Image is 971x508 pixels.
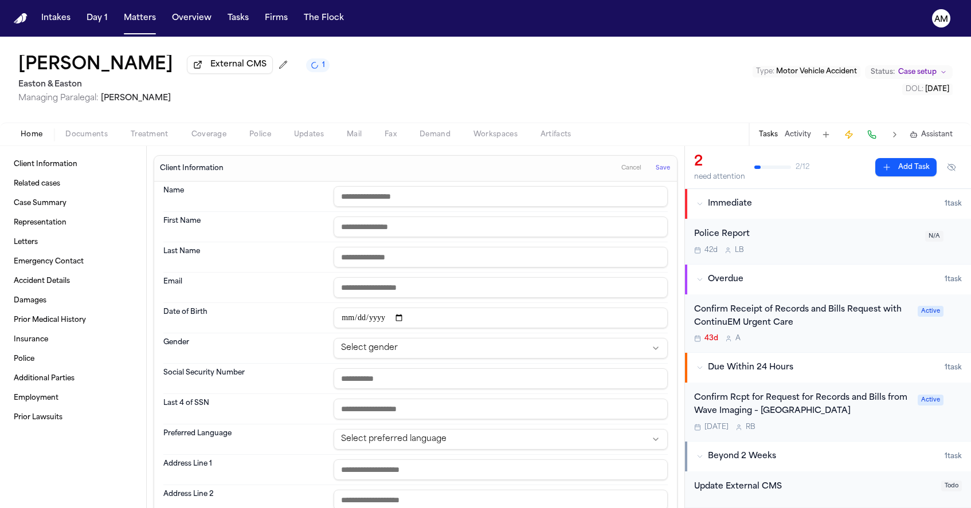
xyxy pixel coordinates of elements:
button: Overdue1task [685,265,971,294]
span: Immediate [708,198,752,210]
button: External CMS [187,56,273,74]
span: Workspaces [473,130,518,139]
a: Related cases [9,175,137,193]
a: Insurance [9,330,137,349]
a: Representation [9,214,137,232]
div: Open task: Police Report [685,219,971,264]
button: Save [652,159,674,178]
span: [PERSON_NAME] [101,94,171,103]
a: Home [14,13,28,24]
dt: Preferred Language [163,429,327,450]
span: Type : [756,68,774,75]
button: Add Task [875,158,937,176]
button: Firms [260,8,292,29]
a: Overview [167,8,216,29]
img: Finch Logo [14,13,28,24]
a: Prior Medical History [9,311,137,329]
span: Managing Paralegal: [18,94,99,103]
span: Beyond 2 Weeks [708,451,776,462]
button: Tasks [223,8,253,29]
a: Accident Details [9,272,137,290]
button: Cancel [618,159,645,178]
span: R B [746,423,755,432]
div: Confirm Rcpt for Request for Records and Bills from Wave Imaging – [GEOGRAPHIC_DATA] [694,392,911,418]
span: 1 task [945,363,962,372]
div: Open task: Confirm Rcpt for Request for Records and Bills from Wave Imaging – Palo Verde [685,383,971,441]
button: Make a Call [864,127,880,143]
span: Active [918,306,943,317]
button: Matters [119,8,160,29]
span: Save [656,164,670,172]
span: Todo [941,481,962,491]
div: Police Report [694,228,918,241]
span: Home [21,130,42,139]
div: 2 [694,153,745,171]
span: Updates [294,130,324,139]
button: 1 active task [306,58,330,72]
button: Due Within 24 Hours1task [685,353,971,383]
dt: Social Security Number [163,368,327,389]
span: Police [249,130,271,139]
span: 2 / 12 [796,163,809,172]
dt: Date of Birth [163,308,327,328]
span: Cancel [621,164,641,172]
span: 42d [704,246,718,255]
span: [DATE] [704,423,729,432]
a: Letters [9,233,137,251]
span: Artifacts [541,130,571,139]
button: Add Task [818,127,834,143]
a: Emergency Contact [9,253,137,271]
h2: Easton & Easton [18,78,330,92]
button: Edit DOL: 2025-06-23 [902,84,953,95]
button: Edit Type: Motor Vehicle Accident [753,66,860,77]
button: Tasks [759,130,778,139]
span: [DATE] [925,86,949,93]
span: External CMS [210,59,267,70]
span: 43d [704,334,718,343]
span: Coverage [191,130,226,139]
span: Motor Vehicle Accident [776,68,857,75]
span: 1 task [945,275,962,284]
button: Change status from Case setup [865,65,953,79]
span: L B [735,246,744,255]
span: Due Within 24 Hours [708,362,793,373]
button: Create Immediate Task [841,127,857,143]
dt: Gender [163,338,327,359]
span: Case setup [898,68,937,77]
h3: Client Information [158,164,226,173]
button: Intakes [37,8,75,29]
a: Damages [9,292,137,310]
span: 1 task [945,199,962,208]
div: need attention [694,172,745,182]
span: Assistant [921,130,953,139]
span: Active [918,395,943,405]
dt: Name [163,186,327,207]
span: A [735,334,741,343]
dt: Last 4 of SSN [163,399,327,419]
span: Mail [347,130,362,139]
a: Client Information [9,155,137,174]
button: Hide completed tasks (⌘⇧H) [941,158,962,176]
button: Assistant [910,130,953,139]
button: Day 1 [82,8,112,29]
span: Treatment [131,130,169,139]
dt: First Name [163,216,327,237]
h1: [PERSON_NAME] [18,55,173,76]
span: 1 task [945,452,962,461]
a: Prior Lawsuits [9,408,137,427]
button: Immediate1task [685,189,971,219]
a: Case Summary [9,194,137,212]
dt: Address Line 1 [163,459,327,480]
div: Confirm Receipt of Records and Bills Request with ContinuEM Urgent Care [694,304,911,330]
a: Police [9,350,137,368]
span: N/A [925,231,943,242]
div: Open task: Update External CMS [685,471,971,507]
div: Open task: Confirm Receipt of Records and Bills Request with ContinuEM Urgent Care [685,294,971,353]
button: The Flock [299,8,349,29]
span: Status: [871,68,895,77]
span: Documents [65,130,108,139]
